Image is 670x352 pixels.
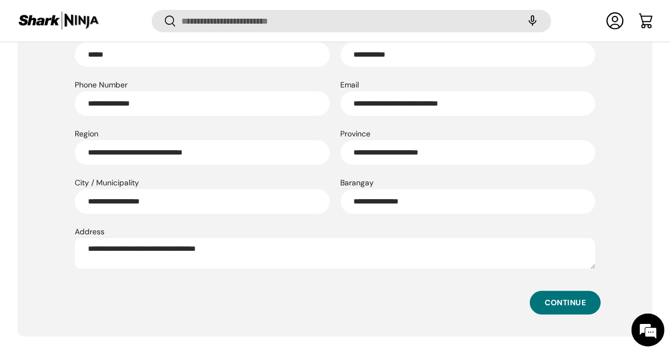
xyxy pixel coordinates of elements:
[75,227,104,239] label: Address
[180,5,207,32] div: Minimize live chat window
[64,106,152,217] span: We're online!
[515,9,550,33] speech-search-button: Search by voice
[530,291,601,315] button: CONTINUE
[341,80,359,92] label: Email
[341,129,371,141] label: Province
[75,80,128,92] label: Phone Number
[341,178,374,190] label: Barangay
[5,235,209,273] textarea: Type your message and hit 'Enter'
[75,129,98,141] label: Region
[57,62,185,76] div: Chat with us now
[75,178,139,190] label: City / Municipality
[18,10,100,31] img: Shark Ninja Philippines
